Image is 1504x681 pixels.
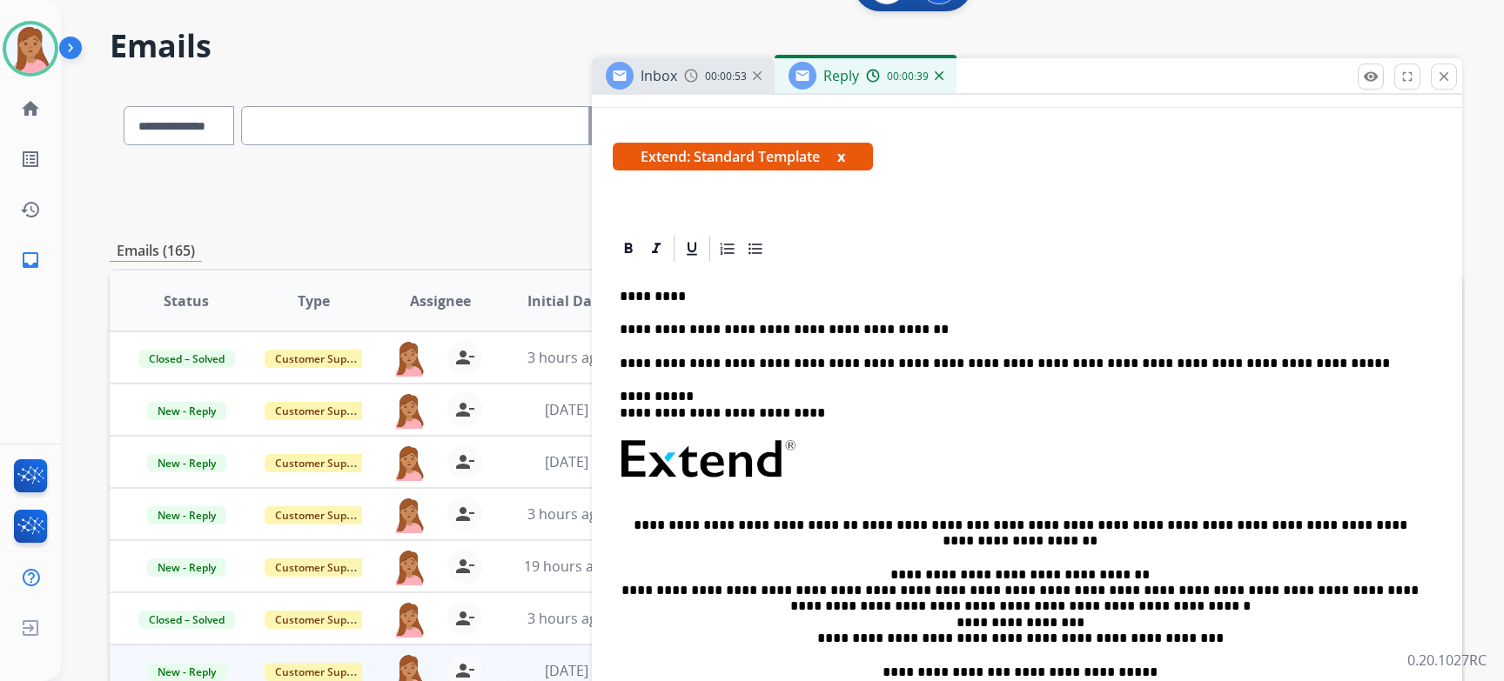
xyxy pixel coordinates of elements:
mat-icon: inbox [20,250,41,270]
span: Inbox [641,66,677,85]
img: agent-avatar [392,392,426,429]
span: [DATE] [545,661,588,680]
div: Bold [615,236,641,262]
button: x [837,146,845,167]
img: avatar [6,24,55,73]
span: Closed – Solved [138,611,235,629]
img: agent-avatar [392,444,426,481]
span: Initial Date [527,290,606,311]
span: 3 hours ago [527,504,606,524]
span: Customer Support [265,558,378,577]
span: New - Reply [147,558,226,577]
mat-icon: person_remove [454,660,475,681]
span: New - Reply [147,506,226,524]
span: New - Reply [147,454,226,472]
span: [DATE] [545,452,588,471]
span: Status [164,290,209,311]
span: Closed – Solved [138,350,235,368]
img: agent-avatar [392,340,426,377]
span: Customer Support [265,402,378,420]
mat-icon: person_remove [454,556,475,577]
span: [DATE] [545,400,588,419]
mat-icon: list_alt [20,149,41,170]
div: Italic [643,236,669,262]
div: Underline [679,236,705,262]
span: Reply [823,66,859,85]
span: 00:00:53 [705,70,747,83]
mat-icon: history [20,199,41,220]
mat-icon: close [1436,69,1452,84]
mat-icon: person_remove [454,347,475,368]
img: agent-avatar [392,497,426,533]
span: New - Reply [147,663,226,681]
mat-icon: person_remove [454,451,475,472]
span: Customer Support [265,454,378,472]
img: agent-avatar [392,601,426,638]
img: agent-avatar [392,549,426,585]
span: Assignee [410,290,471,311]
span: 19 hours ago [524,557,610,576]
p: Emails (165) [110,240,202,262]
span: 3 hours ago [527,609,606,628]
span: Extend: Standard Template [613,143,873,170]
span: 3 hours ago [527,348,606,367]
h2: Emails [110,29,1462,63]
mat-icon: home [20,98,41,119]
mat-icon: person_remove [454,399,475,420]
mat-icon: fullscreen [1400,69,1415,84]
span: New - Reply [147,402,226,420]
span: Customer Support [265,611,378,629]
span: Type [298,290,330,311]
p: 0.20.1027RC [1407,650,1487,671]
span: Customer Support [265,350,378,368]
span: Customer Support [265,663,378,681]
span: Customer Support [265,506,378,524]
mat-icon: remove_red_eye [1363,69,1379,84]
mat-icon: person_remove [454,504,475,524]
mat-icon: person_remove [454,608,475,629]
div: Bullet List [742,236,769,262]
div: Ordered List [715,236,741,262]
span: 00:00:39 [887,70,929,83]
